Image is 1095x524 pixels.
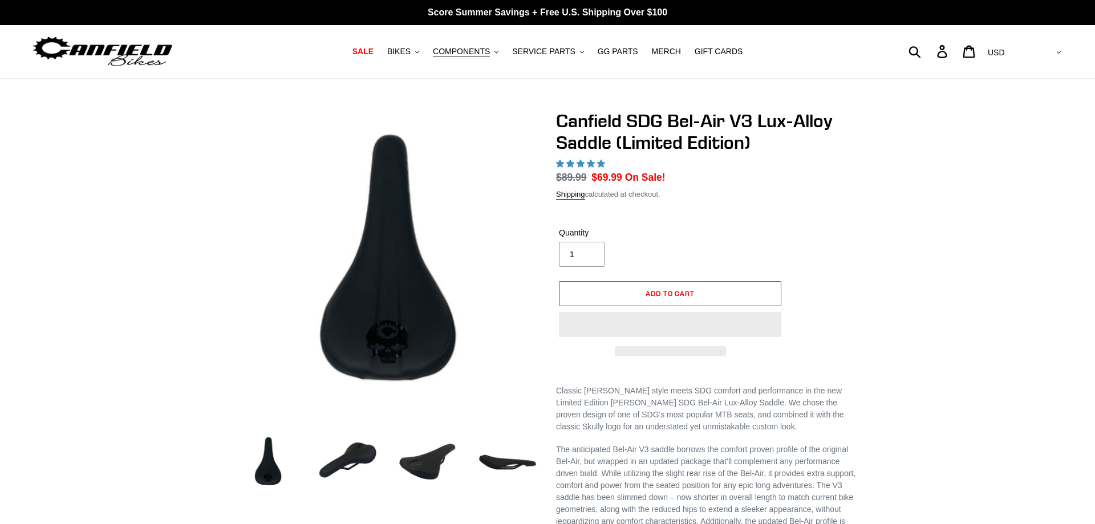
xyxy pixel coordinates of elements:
[625,170,666,185] span: On Sale!
[382,44,425,59] button: BIKES
[317,430,379,493] img: Load image into Gallery viewer, Canfield SDG Bel-Air V3 Lux-Alloy Saddle (Limited Edition)
[556,159,607,168] span: 4.83 stars
[559,281,781,306] button: Add to cart
[396,430,459,493] img: Load image into Gallery viewer, Canfield SDG Bel-Air V3 Lux-Alloy Saddle (Limited Edition)
[387,47,411,56] span: BIKES
[915,39,944,64] input: Search
[556,189,858,200] div: calculated at checkout.
[646,44,687,59] a: MERCH
[592,44,644,59] a: GG PARTS
[347,44,379,59] a: SALE
[512,47,575,56] span: SERVICE PARTS
[559,227,667,239] label: Quantity
[556,385,858,433] p: Classic [PERSON_NAME] style meets SDG comfort and performance in the new Limited Edition [PERSON_...
[506,44,589,59] button: SERVICE PARTS
[598,47,638,56] span: GG PARTS
[689,44,749,59] a: GIFT CARDS
[556,172,587,183] s: $89.99
[476,430,539,493] img: Load image into Gallery viewer, Canfield SDG Bel-Air V3 Lux-Alloy Saddle (Limited Edition)
[556,110,858,154] h1: Canfield SDG Bel-Air V3 Lux-Alloy Saddle (Limited Edition)
[31,34,174,70] img: Canfield Bikes
[237,430,299,493] img: Load image into Gallery viewer, Canfield SDG Bel-Air V3 Lux-Alloy Saddle (Limited Edition)
[591,172,622,183] span: $69.99
[427,44,504,59] button: COMPONENTS
[352,47,374,56] span: SALE
[652,47,681,56] span: MERCH
[695,47,743,56] span: GIFT CARDS
[433,47,490,56] span: COMPONENTS
[556,190,585,200] a: Shipping
[239,112,537,410] img: Canfield SDG Bel-Air V3 Lux-Alloy Saddle (Limited Edition)
[646,289,695,298] span: Add to cart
